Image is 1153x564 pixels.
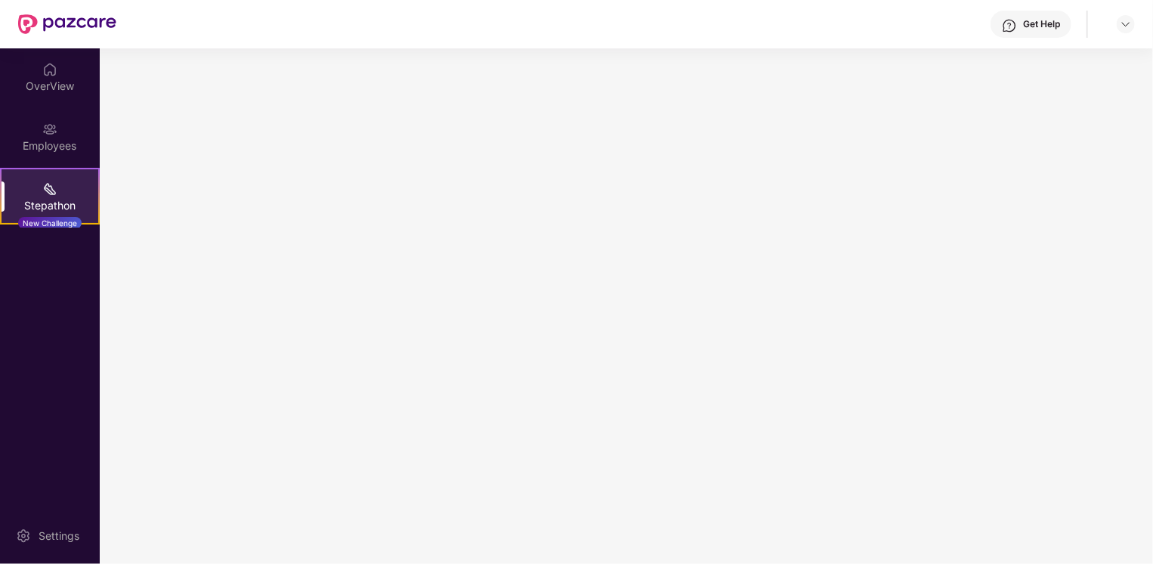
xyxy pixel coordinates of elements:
img: svg+xml;base64,PHN2ZyB4bWxucz0iaHR0cDovL3d3dy53My5vcmcvMjAwMC9zdmciIHdpZHRoPSIyMSIgaGVpZ2h0PSIyMC... [42,181,57,197]
img: svg+xml;base64,PHN2ZyBpZD0iU2V0dGluZy0yMHgyMCIgeG1sbnM9Imh0dHA6Ly93d3cudzMub3JnLzIwMDAvc3ZnIiB3aW... [16,528,31,544]
img: svg+xml;base64,PHN2ZyBpZD0iSGVscC0zMngzMiIgeG1sbnM9Imh0dHA6Ly93d3cudzMub3JnLzIwMDAvc3ZnIiB3aWR0aD... [1002,18,1017,33]
div: Stepathon [2,198,98,213]
div: New Challenge [18,217,82,229]
div: Settings [34,528,84,544]
img: svg+xml;base64,PHN2ZyBpZD0iSG9tZSIgeG1sbnM9Imh0dHA6Ly93d3cudzMub3JnLzIwMDAvc3ZnIiB3aWR0aD0iMjAiIG... [42,62,57,77]
img: svg+xml;base64,PHN2ZyBpZD0iRHJvcGRvd24tMzJ4MzIiIHhtbG5zPSJodHRwOi8vd3d3LnczLm9yZy8yMDAwL3N2ZyIgd2... [1120,18,1132,30]
img: New Pazcare Logo [18,14,116,34]
div: Get Help [1023,18,1060,30]
img: svg+xml;base64,PHN2ZyBpZD0iRW1wbG95ZWVzIiB4bWxucz0iaHR0cDovL3d3dy53My5vcmcvMjAwMC9zdmciIHdpZHRoPS... [42,122,57,137]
